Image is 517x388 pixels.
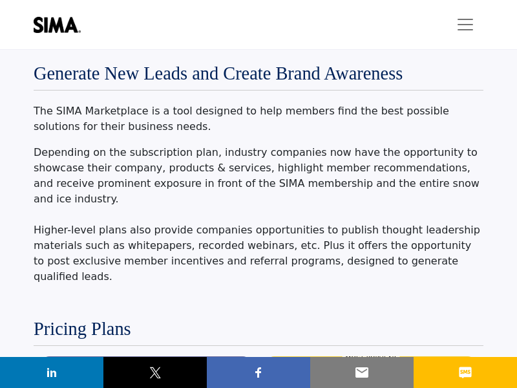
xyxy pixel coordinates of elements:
h2: Generate New Leads and Create Brand Awareness [34,63,403,85]
img: twitter sharing button [147,365,163,380]
img: email sharing button [354,365,370,380]
h2: Pricing Plans [34,318,131,340]
img: Site Logo [34,17,87,33]
button: Toggle navigation [447,12,483,38]
img: facebook sharing button [251,365,266,380]
p: The SIMA Marketplace is a tool designed to help members find the best possible solutions for thei... [34,103,483,135]
img: linkedin sharing button [44,365,59,380]
p: Depending on the subscription plan, industry companies now have the opportunity to showcase their... [34,145,483,285]
img: sms sharing button [458,365,473,380]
